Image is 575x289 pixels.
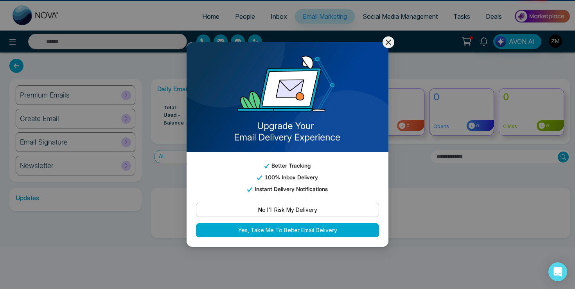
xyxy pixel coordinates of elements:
div: Open Intercom Messenger [548,262,567,281]
img: tick_email_template.svg [264,164,269,168]
button: No I'll Risk My Delivery [196,203,379,217]
p: 100% Inbox Delivery [196,173,379,182]
img: email_template_bg.png [187,42,388,152]
button: Yes, Take Me To Better Email Delivery [196,223,379,237]
p: Better Tracking [196,161,379,170]
img: tick_email_template.svg [247,188,252,192]
img: tick_email_template.svg [257,176,262,180]
p: Instant Delivery Notifications [196,185,379,193]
